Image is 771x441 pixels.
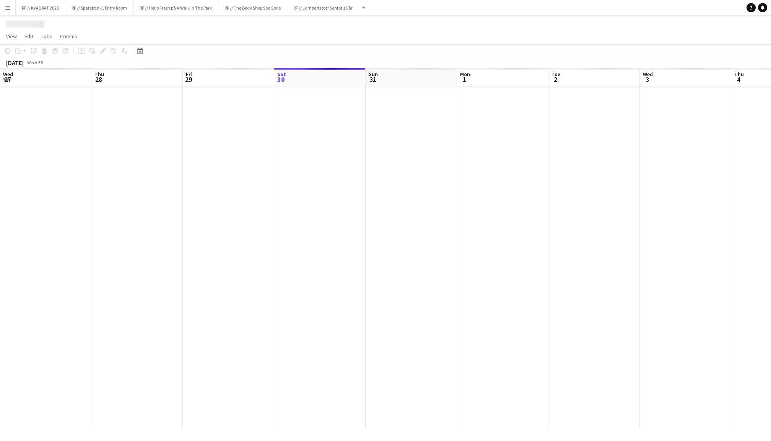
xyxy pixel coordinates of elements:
span: Mon [460,71,470,78]
span: 31 [368,75,378,84]
a: View [3,31,20,41]
span: View [6,33,17,40]
button: RF // KVADRAT 2025 [16,0,65,15]
span: 30 [276,75,286,84]
span: 2 [550,75,560,84]
a: Edit [21,31,36,41]
button: RF // The Body Shop Spa Serie [218,0,287,15]
button: RF // Lambertseter Senter 15 år [287,0,359,15]
button: RF // Sparebank1 Entry Room [65,0,133,15]
button: RF // Hello Fresh på A Walk In The Park [133,0,218,15]
span: Thu [94,71,104,78]
span: 4 [733,75,744,84]
a: Jobs [38,31,55,41]
span: Comms [60,33,77,40]
a: Comms [57,31,80,41]
span: Week 35 [25,60,44,65]
span: Sat [277,71,286,78]
span: Jobs [41,33,52,40]
span: 1 [459,75,470,84]
div: [DATE] [6,59,24,67]
span: Sun [369,71,378,78]
span: 3 [642,75,653,84]
span: 29 [185,75,192,84]
span: Thu [734,71,744,78]
span: Tue [551,71,560,78]
span: 27 [2,75,13,84]
span: Wed [643,71,653,78]
span: Wed [3,71,13,78]
span: Fri [186,71,192,78]
span: Edit [24,33,33,40]
span: 28 [93,75,104,84]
